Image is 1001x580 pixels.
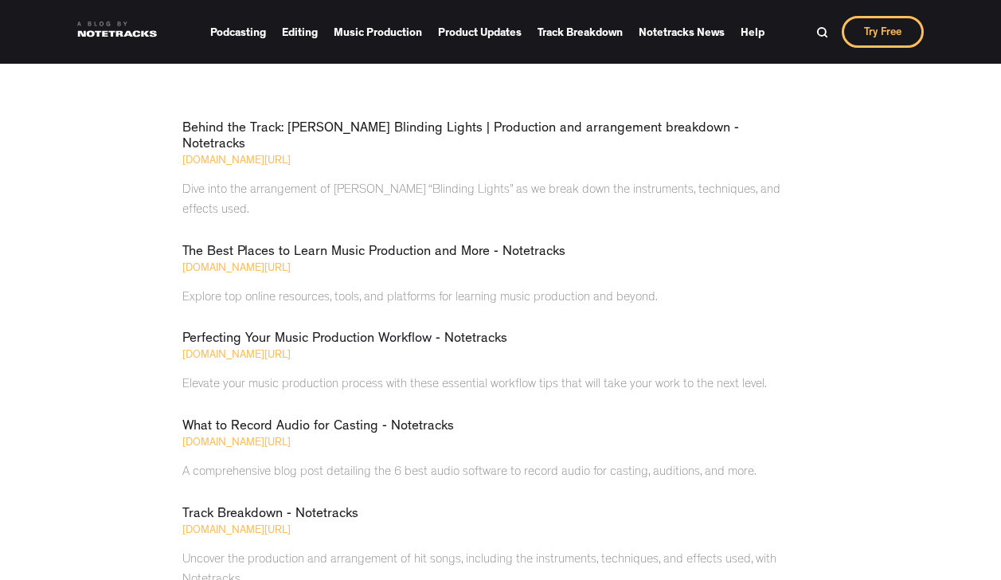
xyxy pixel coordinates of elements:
a: Track Breakdown [538,21,623,44]
a: Perfecting Your Music Production Workflow - Notetracks [182,332,507,346]
a: Track Breakdown - Notetracks [182,507,358,521]
a: Notetracks News [639,21,725,44]
a: Podcasting [210,21,266,44]
div: [DOMAIN_NAME][URL] [182,347,792,363]
img: Search Bar [816,26,828,38]
a: The Best Places to Learn Music Production and More - Notetracks [182,245,565,259]
p: A comprehensive blog post detailing the 6 best audio software to record audio for casting, auditi... [182,463,792,483]
a: Product Updates [438,21,522,44]
p: Explore top online resources, tools, and platforms for learning music production and beyond. [182,288,792,308]
div: [DOMAIN_NAME][URL] [182,435,792,451]
p: Elevate your music production process with these essential workflow tips that will take your work... [182,375,792,395]
div: [DOMAIN_NAME][URL] [182,153,792,169]
a: Music Production [334,21,422,44]
p: Dive into the arrangement of [PERSON_NAME] “Blinding Lights” as we break down the instruments, te... [182,181,792,221]
div: [DOMAIN_NAME][URL] [182,523,792,539]
a: Try Free [842,16,924,48]
a: Behind the Track: [PERSON_NAME] Blinding Lights | Production and arrangement breakdown - Notetracks [182,122,739,151]
a: What to Record Audio for Casting - Notetracks [182,420,454,433]
div: [DOMAIN_NAME][URL] [182,261,792,276]
a: Help [741,21,764,44]
a: Editing [282,21,318,44]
